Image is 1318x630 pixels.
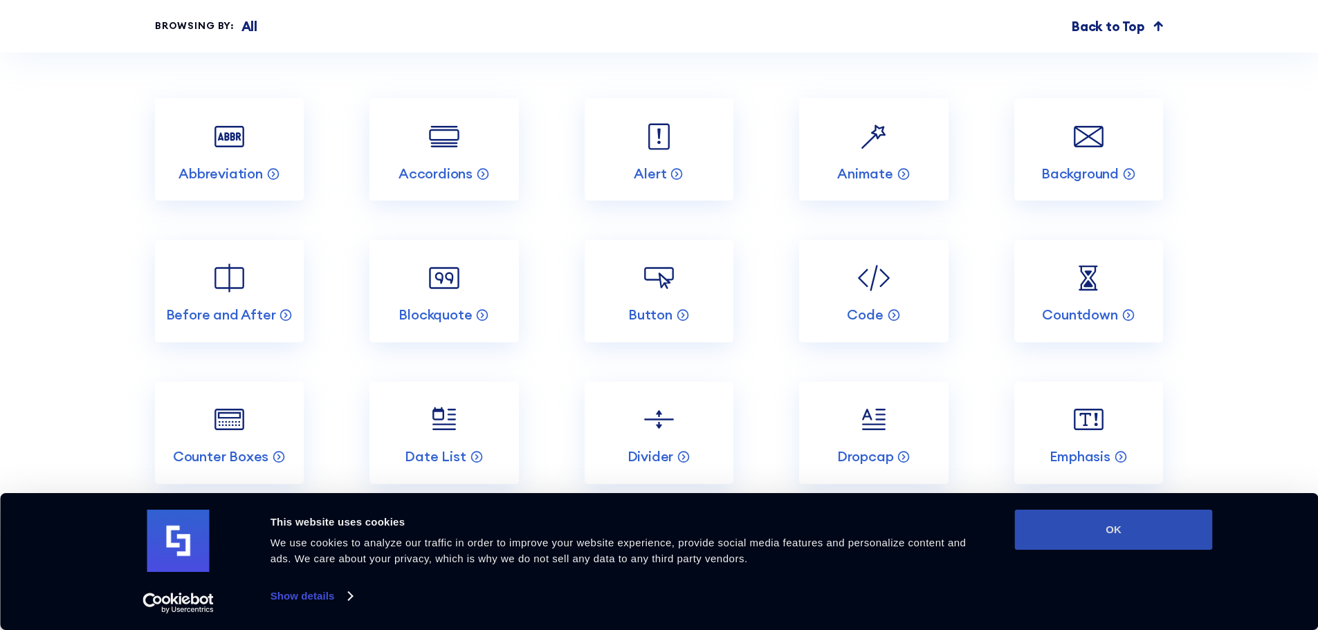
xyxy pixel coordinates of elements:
[585,382,733,484] a: Divider
[639,258,679,297] img: Button
[210,400,249,439] img: Counter Boxes
[639,117,679,156] img: Alert
[1041,165,1119,183] p: Background
[634,165,666,183] p: Alert
[241,17,257,37] p: All
[854,400,893,439] img: Dropcap
[155,240,304,342] a: Before and After
[837,447,894,465] p: Dropcap
[1072,17,1145,37] p: Back to Top
[585,240,733,342] a: Button
[271,514,984,530] div: This website uses cookies
[847,306,883,324] p: Code
[585,98,733,201] a: Alert
[628,447,674,465] p: Divider
[405,447,466,465] p: Date List
[854,258,893,297] img: Code
[173,447,268,465] p: Counter Boxes
[369,382,518,484] a: Date List
[399,306,472,324] p: Blockquote
[210,117,249,156] img: Abbreviation
[424,258,464,297] img: Blockquote
[1072,17,1163,37] a: Back to Top
[1015,510,1213,550] button: OK
[1069,400,1108,439] img: Emphasis
[1014,98,1163,201] a: Background
[1050,447,1110,465] p: Emphasis
[155,19,235,33] div: Browsing by:
[1014,382,1163,484] a: Emphasis
[799,98,948,201] a: Animate
[369,240,518,342] a: Blockquote
[271,537,967,564] span: We use cookies to analyze our traffic in order to improve your website experience, provide social...
[179,165,263,183] p: Abbreviation
[628,306,672,324] p: Button
[118,593,239,613] a: Usercentrics Cookiebot - opens in a new window
[799,240,948,342] a: Code
[639,400,679,439] img: Divider
[155,98,304,201] a: Abbreviation
[210,258,249,297] img: Before and After
[155,382,304,484] a: Counter Boxes
[424,117,464,156] img: Accordions
[837,165,893,183] p: Animate
[1069,117,1108,156] img: Background
[147,510,210,572] img: logo
[369,98,518,201] a: Accordions
[1014,240,1163,342] a: Countdown
[1042,306,1117,324] p: Countdown
[854,117,893,156] img: Animate
[424,400,464,439] img: Date List
[799,382,948,484] a: Dropcap
[271,586,352,606] a: Show details
[1069,258,1108,297] img: Countdown
[166,306,276,324] p: Before and After
[399,165,473,183] p: Accordions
